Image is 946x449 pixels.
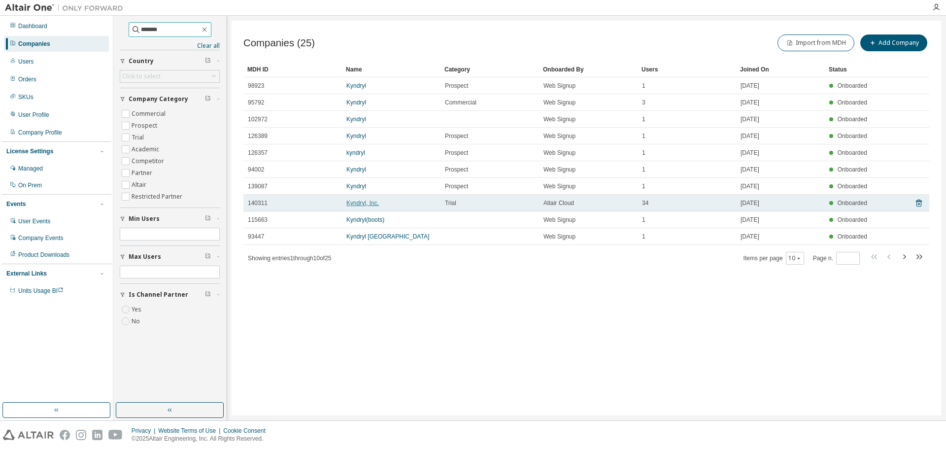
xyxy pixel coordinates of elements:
[248,99,264,106] span: 95792
[248,166,264,173] span: 94002
[120,246,220,268] button: Max Users
[132,315,142,327] label: No
[838,149,867,156] span: Onboarded
[129,95,188,103] span: Company Category
[6,200,26,208] div: Events
[5,3,128,13] img: Altair One
[60,430,70,440] img: facebook.svg
[642,199,648,207] span: 34
[829,62,870,77] div: Status
[108,430,123,440] img: youtube.svg
[445,149,468,157] span: Prospect
[132,435,271,443] p: © 2025 Altair Engineering, Inc. All Rights Reserved.
[741,149,759,157] span: [DATE]
[788,254,802,262] button: 10
[838,233,867,240] span: Onboarded
[132,179,148,191] label: Altair
[132,132,146,143] label: Trial
[129,57,154,65] span: Country
[18,217,50,225] div: User Events
[741,99,759,106] span: [DATE]
[743,252,804,265] span: Items per page
[346,133,366,139] a: Kyndryl
[6,270,47,277] div: External Links
[740,62,821,77] div: Joined On
[741,166,759,173] span: [DATE]
[741,115,759,123] span: [DATE]
[248,132,268,140] span: 126389
[813,252,860,265] span: Page n.
[741,82,759,90] span: [DATE]
[777,35,854,51] button: Import from MDH
[223,427,271,435] div: Cookie Consent
[741,199,759,207] span: [DATE]
[741,132,759,140] span: [DATE]
[18,251,69,259] div: Product Downloads
[445,166,468,173] span: Prospect
[132,427,158,435] div: Privacy
[205,95,211,103] span: Clear filter
[346,62,437,77] div: Name
[838,116,867,123] span: Onboarded
[346,116,366,123] a: Kyndryl
[92,430,102,440] img: linkedin.svg
[248,149,268,157] span: 126357
[642,149,645,157] span: 1
[346,233,429,240] a: Kyndryl [GEOGRAPHIC_DATA]
[205,291,211,299] span: Clear filter
[642,166,645,173] span: 1
[860,35,927,51] button: Add Company
[18,93,34,101] div: SKUs
[243,37,315,49] span: Companies (25)
[120,50,220,72] button: Country
[838,216,867,223] span: Onboarded
[445,182,468,190] span: Prospect
[248,182,268,190] span: 139087
[158,427,223,435] div: Website Terms of Use
[445,82,468,90] span: Prospect
[741,182,759,190] span: [DATE]
[642,216,645,224] span: 1
[76,430,86,440] img: instagram.svg
[838,99,867,106] span: Onboarded
[543,149,575,157] span: Web Signup
[132,167,154,179] label: Partner
[543,216,575,224] span: Web Signup
[18,234,63,242] div: Company Events
[346,149,365,156] a: kyndryl
[132,304,143,315] label: Yes
[129,253,161,261] span: Max Users
[543,82,575,90] span: Web Signup
[129,215,160,223] span: Min Users
[445,99,476,106] span: Commercial
[205,57,211,65] span: Clear filter
[3,430,54,440] img: altair_logo.svg
[543,62,634,77] div: Onboarded By
[838,183,867,190] span: Onboarded
[18,111,49,119] div: User Profile
[741,216,759,224] span: [DATE]
[248,255,332,262] span: Showing entries 1 through 10 of 25
[132,120,159,132] label: Prospect
[543,166,575,173] span: Web Signup
[248,216,268,224] span: 115663
[18,40,50,48] div: Companies
[120,208,220,230] button: Min Users
[248,199,268,207] span: 140311
[543,115,575,123] span: Web Signup
[132,155,166,167] label: Competitor
[642,99,645,106] span: 3
[122,72,161,80] div: Click to select
[346,183,366,190] a: Kyndryl
[247,62,338,77] div: MDH ID
[120,42,220,50] a: Clear all
[543,99,575,106] span: Web Signup
[346,166,366,173] a: Kyndryl
[346,82,366,89] a: Kyndryl
[445,199,456,207] span: Trial
[132,191,184,203] label: Restricted Partner
[18,75,36,83] div: Orders
[642,233,645,241] span: 1
[248,115,268,123] span: 102972
[444,62,535,77] div: Category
